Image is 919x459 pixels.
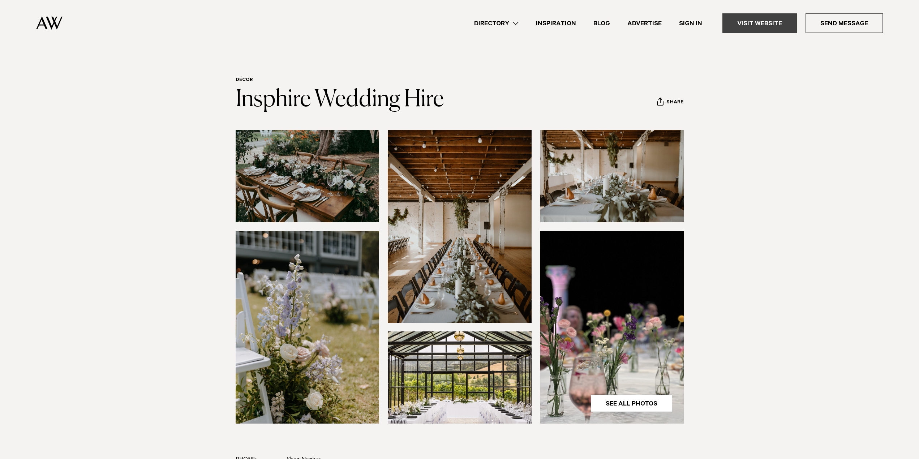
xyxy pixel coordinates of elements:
[527,18,585,28] a: Inspiration
[236,88,444,111] a: Insphire Wedding Hire
[236,77,253,83] a: Décor
[657,97,684,108] button: Share
[722,13,797,33] a: Visit Website
[806,13,883,33] a: Send Message
[619,18,670,28] a: Advertise
[666,99,683,106] span: Share
[591,395,672,412] a: See All Photos
[670,18,711,28] a: Sign In
[465,18,527,28] a: Directory
[585,18,619,28] a: Blog
[36,16,63,30] img: Auckland Weddings Logo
